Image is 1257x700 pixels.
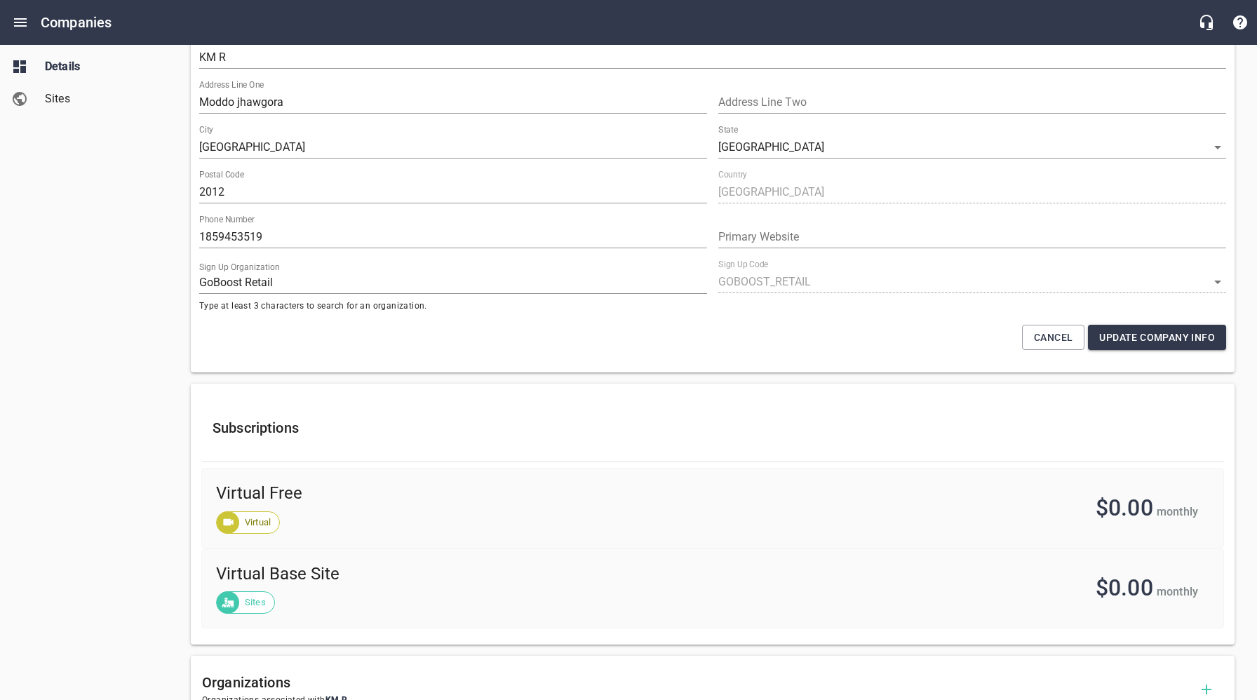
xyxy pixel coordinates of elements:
[199,215,255,224] label: Phone Number
[718,260,768,269] label: Sign Up Code
[213,417,1213,439] h6: Subscriptions
[1022,325,1084,351] button: Cancel
[199,271,707,294] input: Start typing to search organizations
[199,170,244,179] label: Postal Code
[718,126,738,134] label: State
[199,126,213,134] label: City
[1157,585,1198,598] span: monthly
[199,299,707,314] span: Type at least 3 characters to search for an organization.
[216,483,688,505] span: Virtual Free
[718,170,747,179] label: Country
[236,516,279,530] span: Virtual
[1157,505,1198,518] span: monthly
[1088,325,1226,351] button: Update Company Info
[216,563,706,586] span: Virtual Base Site
[41,11,112,34] h6: Companies
[216,591,275,614] div: Sites
[236,595,274,610] span: Sites
[1096,574,1153,601] span: $0.00
[45,90,152,107] span: Sites
[1034,329,1073,346] span: Cancel
[199,81,264,89] label: Address Line One
[45,58,152,75] span: Details
[1190,6,1223,39] button: Live Chat
[4,6,37,39] button: Open drawer
[216,511,280,534] div: Virtual
[1096,494,1153,521] span: $0.00
[1099,329,1215,346] span: Update Company Info
[1223,6,1257,39] button: Support Portal
[202,671,1190,694] h6: Organizations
